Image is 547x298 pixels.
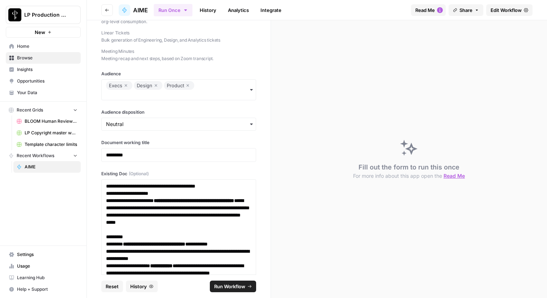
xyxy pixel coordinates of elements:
span: Home [17,43,77,50]
span: Recent Workflows [17,152,54,159]
span: New [35,29,45,36]
span: Recent Grids [17,107,43,113]
button: Workspace: LP Production Workloads [6,6,81,24]
span: Run Workflow [214,283,245,290]
a: Usage [6,260,81,272]
span: Usage [17,263,77,269]
input: Neutral [106,121,251,128]
label: Document working title [101,139,256,146]
span: Opportunities [17,78,77,84]
span: Settings [17,251,77,258]
a: Home [6,41,81,52]
span: Browse [17,55,77,61]
a: Insights [6,64,81,75]
label: Existing Doc [101,171,256,177]
a: Your Data [6,87,81,98]
span: Insights [17,66,77,73]
a: BLOOM Human Review (ver2) [13,116,81,127]
p: Meeting Minutes Meeting recap and next steps, based on Zoom transcript. [101,48,256,62]
button: Run Workflow [210,281,256,292]
p: Linear Tickets Bulk generation of Engineering, Design, and Analytics tickets [101,29,256,43]
a: LP Copyright master workflow Grid [13,127,81,139]
button: New [6,27,81,38]
div: Execs [109,81,130,90]
span: BLOOM Human Review (ver2) [25,118,77,125]
button: Read Me [411,4,446,16]
button: Reset [101,281,123,292]
span: AIME [25,164,77,170]
a: Integrate [256,4,286,16]
img: LP Production Workloads Logo [8,8,21,21]
span: Your Data [17,89,77,96]
button: Help + Support [6,284,81,295]
span: Edit Workflow [491,7,522,14]
span: Read Me [415,7,435,14]
a: Settings [6,249,81,260]
a: AIME [13,161,81,173]
label: Audience disposition [101,109,256,116]
button: Recent Grids [6,105,81,116]
div: Design [137,81,160,90]
button: Share [449,4,483,16]
span: Help + Support [17,286,77,293]
span: Read Me [444,173,465,179]
button: History [126,281,158,292]
span: History [130,283,147,290]
span: LP Copyright master workflow Grid [25,130,77,136]
span: (Optional) [129,171,149,177]
span: Learning Hub [17,274,77,281]
a: Edit Workflow [486,4,533,16]
a: Analytics [224,4,253,16]
a: Browse [6,52,81,64]
a: History [195,4,221,16]
button: Recent Workflows [6,150,81,161]
button: ExecsDesignProduct [101,79,256,100]
button: Run Once [154,4,192,16]
button: For more info about this app open the Read Me [353,172,465,180]
span: AIME [133,6,148,14]
span: Reset [106,283,119,290]
a: AIME [119,4,148,16]
div: Fill out the form to run this once [353,162,465,180]
span: LP Production Workloads [24,11,68,18]
span: Template character limits [25,141,77,148]
a: Opportunities [6,75,81,87]
span: Share [459,7,472,14]
a: Learning Hub [6,272,81,284]
div: Product [167,81,191,90]
label: Audience [101,71,256,77]
a: Template character limits [13,139,81,150]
